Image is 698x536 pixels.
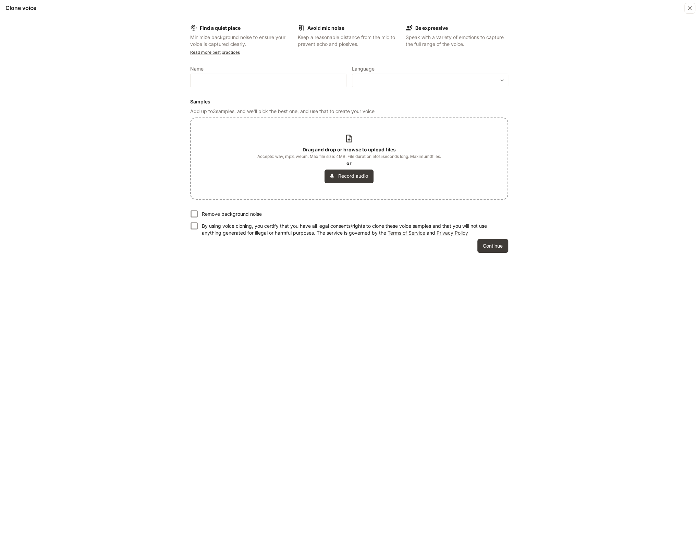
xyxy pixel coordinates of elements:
[388,230,425,236] a: Terms of Service
[352,77,508,84] div: ​
[200,25,241,31] b: Find a quiet place
[202,223,503,236] p: By using voice cloning, you certify that you have all legal consents/rights to clone these voice ...
[190,98,508,105] h6: Samples
[298,34,400,48] p: Keep a reasonable distance from the mic to prevent echo and plosives.
[190,66,204,71] p: Name
[415,25,448,31] b: Be expressive
[437,230,468,236] a: Privacy Policy
[303,147,396,152] b: Drag and drop or browse to upload files
[202,211,262,217] p: Remove background noise
[257,153,441,160] span: Accepts: wav, mp3, webm. Max file size: 4MB. File duration 5 to 15 seconds long. Maximum 3 files.
[307,25,344,31] b: Avoid mic noise
[352,66,375,71] p: Language
[477,239,508,253] button: Continue
[346,160,352,166] b: or
[190,108,508,115] p: Add up to 3 samples, and we'll pick the best one, and use that to create your voice
[324,170,374,183] button: Record audio
[406,34,508,48] p: Speak with a variety of emotions to capture the full range of the voice.
[190,50,240,55] a: Read more best practices
[5,4,36,12] h5: Clone voice
[190,34,293,48] p: Minimize background noise to ensure your voice is captured clearly.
